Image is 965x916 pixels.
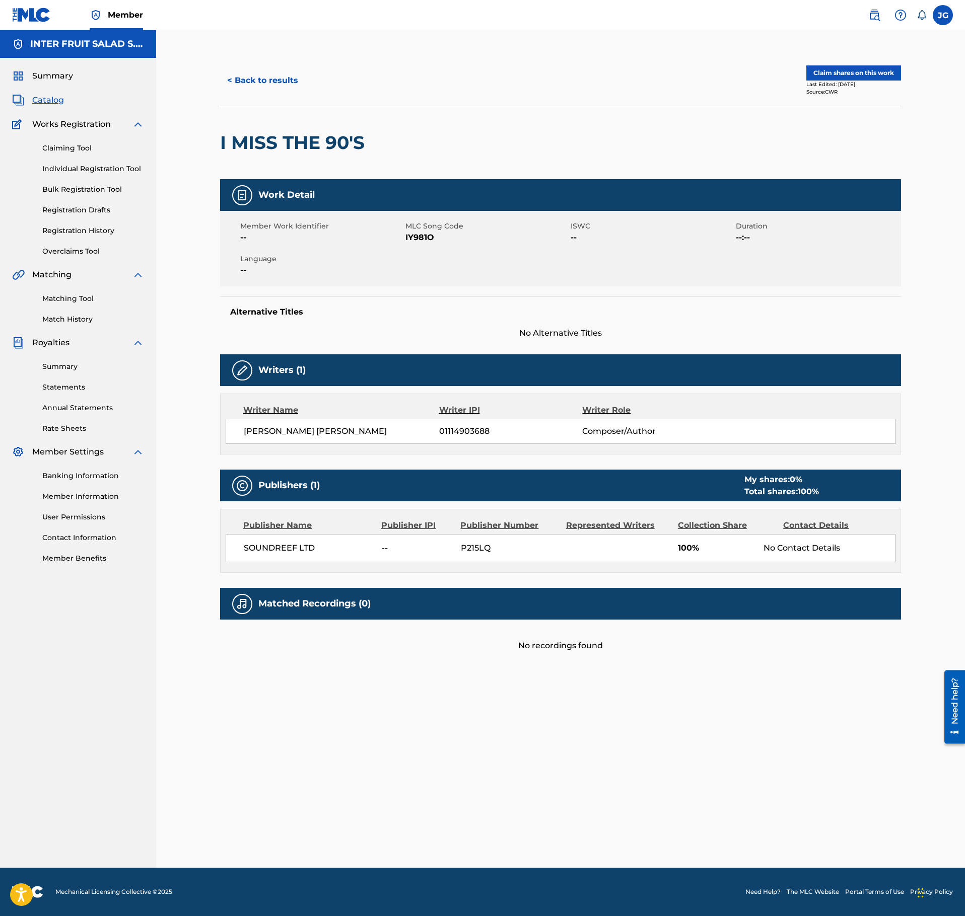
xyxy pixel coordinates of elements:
[32,94,64,106] span: Catalog
[736,221,899,232] span: Duration
[132,337,144,349] img: expand
[244,542,374,554] span: SOUNDREEF LTD
[910,887,953,896] a: Privacy Policy
[42,293,144,304] a: Matching Tool
[864,5,884,25] a: Public Search
[12,70,73,82] a: SummarySummary
[108,9,143,21] span: Member
[42,403,144,413] a: Annual Statements
[783,519,881,531] div: Contact Details
[42,143,144,154] a: Claiming Tool
[917,10,927,20] div: Notifications
[42,164,144,174] a: Individual Registration Tool
[582,404,713,416] div: Writer Role
[90,9,102,21] img: Top Rightsholder
[236,189,248,201] img: Work Detail
[806,88,901,96] div: Source: CWR
[460,519,558,531] div: Publisher Number
[236,598,248,610] img: Matched Recordings
[42,361,144,372] a: Summary
[382,542,453,554] span: --
[405,232,568,244] span: IY981O
[236,364,248,376] img: Writers
[12,70,24,82] img: Summary
[787,887,839,896] a: The MLC Website
[937,665,965,749] iframe: Resource Center
[790,475,802,484] span: 0 %
[736,232,899,244] span: --:--
[918,878,924,908] div: Drag
[12,118,25,130] img: Works Registration
[32,70,73,82] span: Summary
[405,221,568,232] span: MLC Song Code
[236,480,248,492] img: Publishers
[868,9,880,21] img: search
[258,364,306,376] h5: Writers (1)
[12,38,24,50] img: Accounts
[30,38,144,50] h5: INTER FRUIT SALAD S.R.O.
[42,423,144,434] a: Rate Sheets
[42,553,144,564] a: Member Benefits
[132,269,144,281] img: expand
[845,887,904,896] a: Portal Terms of Use
[678,542,756,554] span: 100%
[12,446,24,458] img: Member Settings
[12,269,25,281] img: Matching
[32,337,70,349] span: Royalties
[890,5,911,25] div: Help
[42,382,144,393] a: Statements
[42,246,144,257] a: Overclaims Tool
[678,519,776,531] div: Collection Share
[220,327,901,339] span: No Alternative Titles
[12,94,24,106] img: Catalog
[42,314,144,325] a: Match History
[42,205,144,215] a: Registration Drafts
[12,886,43,898] img: logo
[243,404,439,416] div: Writer Name
[42,225,144,236] a: Registration History
[220,131,370,154] h2: I MISS THE 90'S
[439,404,583,416] div: Writer IPI
[220,68,305,93] button: < Back to results
[240,232,403,244] span: --
[744,474,819,486] div: My shares:
[32,269,72,281] span: Matching
[220,620,901,652] div: No recordings found
[55,887,172,896] span: Mechanical Licensing Collective © 2025
[12,8,51,22] img: MLC Logo
[894,9,907,21] img: help
[933,5,953,25] div: User Menu
[258,480,320,491] h5: Publishers (1)
[42,491,144,502] a: Member Information
[381,519,453,531] div: Publisher IPI
[806,81,901,88] div: Last Edited: [DATE]
[240,254,403,264] span: Language
[240,221,403,232] span: Member Work Identifier
[571,221,733,232] span: ISWC
[806,65,901,81] button: Claim shares on this work
[566,519,670,531] div: Represented Writers
[915,868,965,916] iframe: Chat Widget
[258,598,371,609] h5: Matched Recordings (0)
[243,519,374,531] div: Publisher Name
[42,184,144,195] a: Bulk Registration Tool
[798,487,819,496] span: 100 %
[32,118,111,130] span: Works Registration
[258,189,315,201] h5: Work Detail
[240,264,403,276] span: --
[230,307,891,317] h5: Alternative Titles
[12,94,64,106] a: CatalogCatalog
[571,232,733,244] span: --
[42,471,144,481] a: Banking Information
[42,532,144,543] a: Contact Information
[132,446,144,458] img: expand
[461,542,559,554] span: P215LQ
[439,425,582,437] span: 01114903688
[764,542,895,554] div: No Contact Details
[582,425,713,437] span: Composer/Author
[744,486,819,498] div: Total shares:
[244,425,439,437] span: [PERSON_NAME] [PERSON_NAME]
